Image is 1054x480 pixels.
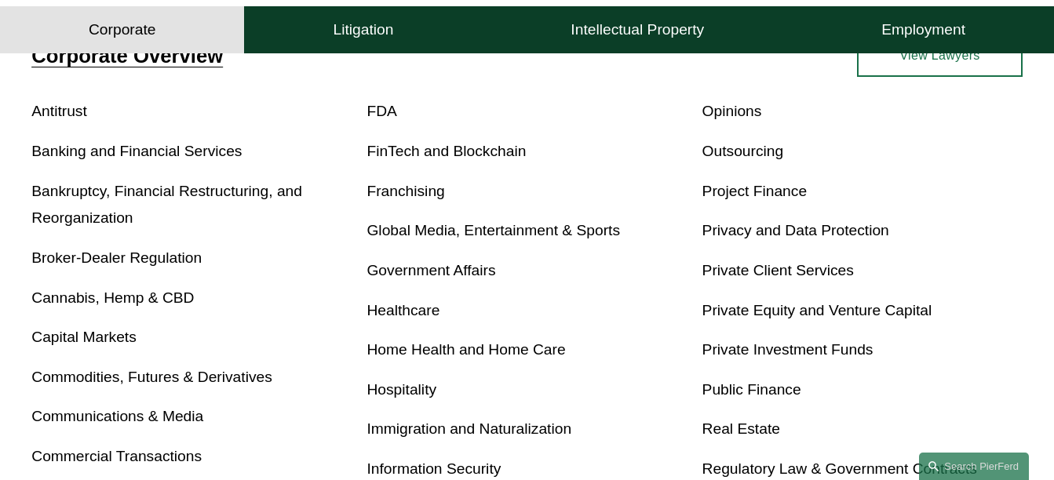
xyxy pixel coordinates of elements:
[31,408,203,424] a: Communications & Media
[702,420,780,437] a: Real Estate
[367,420,571,437] a: Immigration and Naturalization
[702,143,784,159] a: Outsourcing
[702,262,854,278] a: Private Client Services
[31,45,223,67] a: Corporate Overview
[857,35,1022,77] a: View Lawyers
[31,183,302,227] a: Bankruptcy, Financial Restructuring, and Reorganization
[367,381,436,398] a: Hospitality
[333,20,393,39] h4: Litigation
[702,460,977,477] a: Regulatory Law & Government Contracts
[89,20,155,39] h4: Corporate
[31,448,202,464] a: Commercial Transactions
[367,460,501,477] a: Information Security
[702,302,932,318] a: Private Equity and Venture Capital
[367,143,526,159] a: FinTech and Blockchain
[31,103,87,119] a: Antitrust
[702,341,873,358] a: Private Investment Funds
[31,369,272,385] a: Commodities, Futures & Derivatives
[367,262,495,278] a: Government Affairs
[702,381,801,398] a: Public Finance
[367,222,620,238] a: Global Media, Entertainment & Sports
[31,289,194,306] a: Cannabis, Hemp & CBD
[367,183,444,199] a: Franchising
[31,329,137,345] a: Capital Markets
[702,183,808,199] a: Project Finance
[31,249,202,266] a: Broker-Dealer Regulation
[919,453,1029,480] a: Search this site
[881,20,965,39] h4: Employment
[367,103,396,119] a: FDA
[367,302,439,318] a: Healthcare
[702,103,762,119] a: Opinions
[31,143,242,159] a: Banking and Financial Services
[367,341,565,358] a: Home Health and Home Care
[571,20,704,39] h4: Intellectual Property
[702,222,889,238] a: Privacy and Data Protection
